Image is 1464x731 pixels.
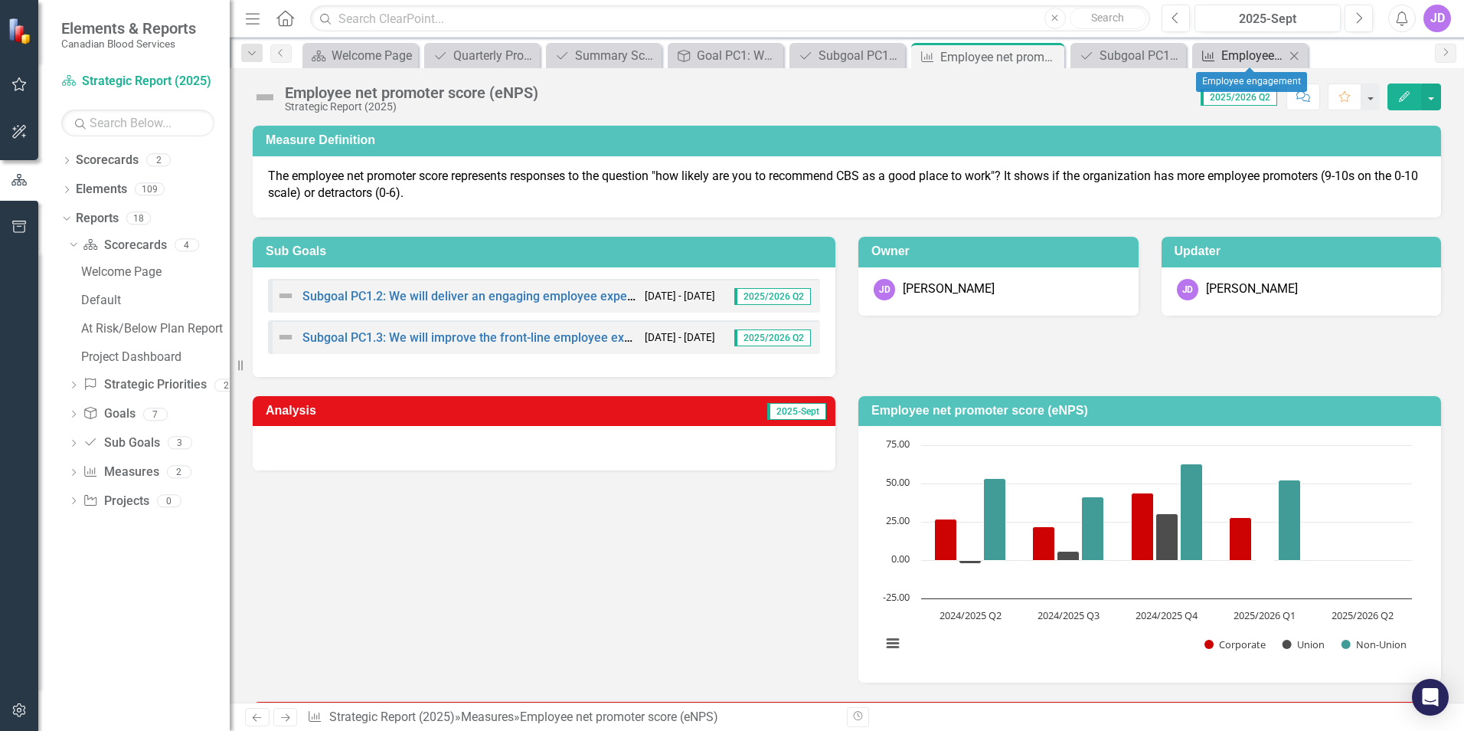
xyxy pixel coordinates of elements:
a: Elements [76,181,127,198]
h3: Employee net promoter score (eNPS) [871,404,1433,418]
a: Measures [83,464,158,481]
a: Scorecards [76,152,139,169]
button: Show Corporate [1204,638,1266,651]
path: 2025/2026 Q1, 27.9. Corporate. [1230,518,1252,561]
a: Strategic Priorities [83,376,206,394]
a: Welcome Page [306,46,414,65]
span: 2025/2026 Q2 [1201,89,1277,106]
div: 109 [135,183,165,196]
h3: Analysis [266,404,521,418]
div: 18 [126,211,151,225]
span: Search [1091,11,1124,24]
div: 4 [175,238,199,251]
div: Quarterly Project Update [453,46,536,65]
div: Welcome Page [81,265,230,279]
span: Elements & Reports [61,19,196,38]
text: 75.00 [886,437,910,451]
div: Employee net promoter score (eNPS) [285,84,538,101]
a: Default [77,287,230,312]
div: JD [874,279,895,300]
img: Not Defined [276,287,295,305]
text: 50.00 [886,475,910,489]
div: Subgoal PC1.1: We will [PERSON_NAME] a culture that aligns with our values and connects employees... [1100,46,1182,65]
div: Employee engagement [1196,72,1307,92]
svg: Interactive chart [874,438,1420,667]
button: JD [1423,5,1451,32]
div: [PERSON_NAME] [903,280,995,298]
div: Chart. Highcharts interactive chart. [874,438,1426,667]
div: Subgoal PC1.2: We will deliver an engaging employee experience in alignment with our EX ambition. [819,46,901,65]
small: Canadian Blood Services [61,38,196,50]
text: 0.00 [891,552,910,565]
div: Summary Scorecard [575,46,658,65]
input: Search ClearPoint... [310,5,1150,32]
a: Welcome Page [77,259,230,284]
path: 2024/2025 Q4, 62.8. Non-Union. [1181,464,1203,561]
div: Open Intercom Messenger [1412,679,1449,716]
div: Employee net promoter score (eNPS) [520,710,718,724]
img: ClearPoint Strategy [8,17,34,44]
span: 2025/2026 Q2 [734,329,811,346]
path: 2025/2026 Q1, 52.2. Non-Union. [1279,480,1301,561]
div: Goal PC1: We will deliver a consistently engaging employee experience, strengthening belonging an... [697,46,779,65]
path: 2024/2025 Q2, 26.9. Corporate. [935,520,957,561]
div: JD [1177,279,1198,300]
a: Goals [83,405,135,423]
img: Not Defined [253,85,277,110]
input: Search Below... [61,110,214,136]
a: Subgoal PC1.3: We will improve the front-line employee experience. [302,330,675,345]
path: 2024/2025 Q2, 53.5. Non-Union. [984,479,1006,561]
button: Show Non-Union [1341,638,1406,651]
h3: Sub Goals [266,244,828,258]
h3: Updater [1175,244,1434,258]
span: 2025-Sept [767,403,826,420]
path: 2024/2025 Q4, 30.4. Union. [1156,514,1178,561]
div: 3 [168,437,192,450]
button: Search [1070,8,1146,29]
text: 2024/2025 Q4 [1136,608,1198,622]
a: Subgoal PC1.2: We will deliver an engaging employee experience in alignment with our EX ambition. [302,289,852,303]
button: 2025-Sept [1194,5,1341,32]
text: 2024/2025 Q2 [940,608,1002,622]
div: 2 [146,154,171,167]
path: 2024/2025 Q3, 5.6. Union. [1057,552,1080,561]
path: 2024/2025 Q2, -2.2. Union. [959,561,982,564]
button: Show Union [1283,638,1325,651]
a: At Risk/Below Plan Report [77,316,230,340]
path: 2024/2025 Q4, 43.8. Corporate. [1132,493,1154,561]
text: 2025/2026 Q1 [1234,608,1296,622]
div: [PERSON_NAME] [1206,280,1298,298]
path: 2024/2025 Q3, 21.7. Corporate. [1033,527,1055,561]
h3: Measure Definition [266,133,1433,147]
small: [DATE] - [DATE] [645,289,715,303]
p: The employee net promoter score represents responses to the question "how likely are you to recom... [268,168,1426,203]
text: 2025/2026 Q2 [1332,608,1394,622]
a: Strategic Report (2025) [329,710,455,724]
div: At Risk/Below Plan Report [81,322,230,336]
a: Scorecards [83,237,166,254]
text: 25.00 [886,513,910,527]
h3: Owner [871,244,1131,258]
a: Project Dashboard [77,344,230,369]
div: Employee net promoter score (eNPS) [940,48,1060,67]
div: 2 [214,379,239,392]
text: 2024/2025 Q3 [1038,608,1100,622]
div: 0 [157,494,181,507]
span: 2025/2026 Q2 [734,288,811,305]
div: Strategic Report (2025) [285,101,538,113]
a: Summary Scorecard [550,46,658,65]
a: Subgoal PC1.2: We will deliver an engaging employee experience in alignment with our EX ambition. [793,46,901,65]
a: Projects [83,493,149,510]
a: Measures [461,710,514,724]
g: Non-Union, bar series 3 of 3 with 5 bars. [984,445,1364,561]
a: Strategic Report (2025) [61,73,214,90]
text: -25.00 [883,590,910,604]
a: Employee engagement [1196,46,1285,65]
a: Quarterly Project Update [428,46,536,65]
a: Reports [76,210,119,228]
a: Goal PC1: We will deliver a consistently engaging employee experience, strengthening belonging an... [672,46,779,65]
path: 2024/2025 Q3, 41.4. Non-Union. [1082,497,1104,561]
img: Not Defined [276,328,295,346]
div: » » [307,709,835,726]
